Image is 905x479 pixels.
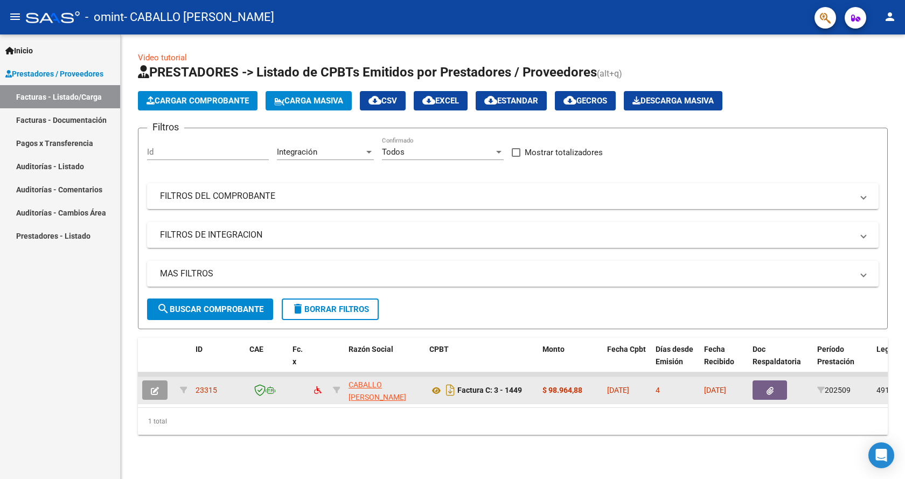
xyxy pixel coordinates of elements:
span: Legajo [876,345,900,353]
strong: Factura C: 3 - 1449 [457,386,522,395]
span: 23315 [196,386,217,394]
span: Mostrar totalizadores [525,146,603,159]
button: Descarga Masiva [624,91,722,110]
mat-panel-title: MAS FILTROS [160,268,853,280]
button: EXCEL [414,91,468,110]
span: PRESTADORES -> Listado de CPBTs Emitidos por Prestadores / Proveedores [138,65,597,80]
button: Borrar Filtros [282,298,379,320]
div: 27356554871 [349,379,421,401]
span: Período Prestación [817,345,854,366]
span: [DATE] [704,386,726,394]
datatable-header-cell: Período Prestación [813,338,872,385]
button: Cargar Comprobante [138,91,257,110]
datatable-header-cell: Fecha Cpbt [603,338,651,385]
span: 202509 [817,386,851,394]
span: EXCEL [422,96,459,106]
mat-icon: person [883,10,896,23]
mat-icon: cloud_download [422,94,435,107]
button: Gecros [555,91,616,110]
mat-icon: search [157,302,170,315]
span: Todos [382,147,405,157]
span: Fecha Cpbt [607,345,646,353]
div: Open Intercom Messenger [868,442,894,468]
span: - omint [85,5,124,29]
button: Buscar Comprobante [147,298,273,320]
mat-expansion-panel-header: FILTROS DE INTEGRACION [147,222,879,248]
mat-icon: cloud_download [563,94,576,107]
span: Prestadores / Proveedores [5,68,103,80]
h3: Filtros [147,120,184,135]
mat-icon: menu [9,10,22,23]
div: 1 total [138,408,888,435]
datatable-header-cell: Razón Social [344,338,425,385]
span: Estandar [484,96,538,106]
i: Descargar documento [443,381,457,399]
button: Carga Masiva [266,91,352,110]
span: Borrar Filtros [291,304,369,314]
app-download-masive: Descarga masiva de comprobantes (adjuntos) [624,91,722,110]
span: Inicio [5,45,33,57]
span: Doc Respaldatoria [753,345,801,366]
span: CSV [368,96,397,106]
span: CPBT [429,345,449,353]
mat-icon: cloud_download [484,94,497,107]
datatable-header-cell: CAE [245,338,288,385]
mat-panel-title: FILTROS DEL COMPROBANTE [160,190,853,202]
datatable-header-cell: Legajo [872,338,903,385]
datatable-header-cell: Fc. x [288,338,310,385]
span: Buscar Comprobante [157,304,263,314]
div: 491 [876,384,889,397]
span: Días desde Emisión [656,345,693,366]
span: ID [196,345,203,353]
strong: $ 98.964,88 [542,386,582,394]
span: 4 [656,386,660,394]
span: Descarga Masiva [632,96,714,106]
span: [DATE] [607,386,629,394]
datatable-header-cell: Fecha Recibido [700,338,748,385]
span: Carga Masiva [274,96,343,106]
span: CAE [249,345,263,353]
span: (alt+q) [597,68,622,79]
mat-expansion-panel-header: FILTROS DEL COMPROBANTE [147,183,879,209]
a: Video tutorial [138,53,187,63]
mat-expansion-panel-header: MAS FILTROS [147,261,879,287]
mat-icon: cloud_download [368,94,381,107]
mat-panel-title: FILTROS DE INTEGRACION [160,229,853,241]
datatable-header-cell: Monto [538,338,603,385]
span: Gecros [563,96,607,106]
button: CSV [360,91,406,110]
datatable-header-cell: ID [191,338,245,385]
datatable-header-cell: Doc Respaldatoria [748,338,813,385]
span: Monto [542,345,565,353]
span: Integración [277,147,317,157]
span: Fc. x [293,345,303,366]
span: - CABALLO [PERSON_NAME] [124,5,274,29]
span: Razón Social [349,345,393,353]
mat-icon: delete [291,302,304,315]
datatable-header-cell: Días desde Emisión [651,338,700,385]
button: Estandar [476,91,547,110]
span: CABALLO [PERSON_NAME] [349,380,406,401]
span: Fecha Recibido [704,345,734,366]
datatable-header-cell: CPBT [425,338,538,385]
span: Cargar Comprobante [147,96,249,106]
